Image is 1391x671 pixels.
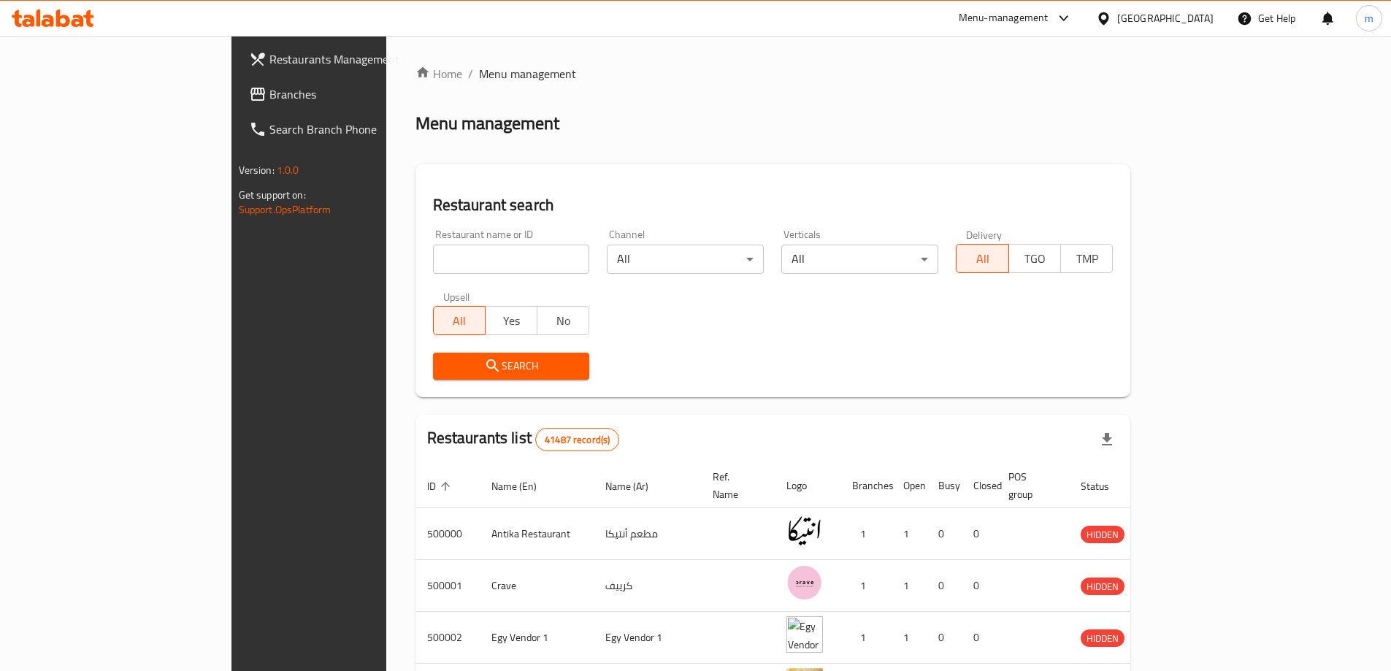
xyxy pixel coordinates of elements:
a: Search Branch Phone [237,112,464,147]
button: Search [433,353,590,380]
span: Branches [269,85,452,103]
span: All [440,310,480,331]
span: Status [1081,478,1128,495]
span: Restaurants Management [269,50,452,68]
a: Restaurants Management [237,42,464,77]
span: Yes [491,310,532,331]
td: 1 [892,560,927,612]
span: Name (En) [491,478,556,495]
div: All [781,245,938,274]
img: Crave [786,564,823,601]
input: Search for restaurant name or ID.. [433,245,590,274]
th: Open [892,464,927,508]
button: Yes [485,306,537,335]
td: 0 [962,560,997,612]
span: No [543,310,583,331]
span: Menu management [479,65,576,83]
span: Search Branch Phone [269,120,452,138]
th: Logo [775,464,840,508]
span: Get support on: [239,185,306,204]
td: كرييف [594,560,701,612]
img: Antika Restaurant [786,513,823,549]
button: TGO [1008,244,1061,273]
span: Name (Ar) [605,478,667,495]
td: Crave [480,560,594,612]
th: Busy [927,464,962,508]
div: HIDDEN [1081,629,1124,647]
div: Total records count [535,428,619,451]
button: No [537,306,589,335]
label: Delivery [966,229,1003,239]
span: TGO [1015,248,1055,269]
span: Version: [239,161,275,180]
h2: Menu management [415,112,559,135]
button: All [956,244,1008,273]
td: 0 [927,560,962,612]
span: TMP [1067,248,1107,269]
td: 0 [962,612,997,664]
span: m [1365,10,1373,26]
span: 41487 record(s) [536,433,618,447]
li: / [468,65,473,83]
td: مطعم أنتيكا [594,508,701,560]
td: Egy Vendor 1 [480,612,594,664]
a: Support.OpsPlatform [239,200,332,219]
span: POS group [1008,468,1051,503]
label: Upsell [443,291,470,302]
div: Menu-management [959,9,1049,27]
td: 0 [927,508,962,560]
td: Egy Vendor 1 [594,612,701,664]
th: Closed [962,464,997,508]
span: ID [427,478,455,495]
a: Branches [237,77,464,112]
span: All [962,248,1003,269]
span: 1.0.0 [277,161,299,180]
td: 1 [840,508,892,560]
button: All [433,306,486,335]
div: [GEOGRAPHIC_DATA] [1117,10,1214,26]
button: TMP [1060,244,1113,273]
img: Egy Vendor 1 [786,616,823,653]
span: HIDDEN [1081,630,1124,647]
td: 0 [927,612,962,664]
span: Ref. Name [713,468,757,503]
td: 1 [892,612,927,664]
div: Export file [1089,422,1124,457]
td: 1 [840,560,892,612]
span: HIDDEN [1081,526,1124,543]
div: All [607,245,764,274]
h2: Restaurants list [427,427,620,451]
td: 0 [962,508,997,560]
span: HIDDEN [1081,578,1124,595]
td: Antika Restaurant [480,508,594,560]
td: 1 [840,612,892,664]
span: Search [445,357,578,375]
td: 1 [892,508,927,560]
h2: Restaurant search [433,194,1114,216]
nav: breadcrumb [415,65,1131,83]
th: Branches [840,464,892,508]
